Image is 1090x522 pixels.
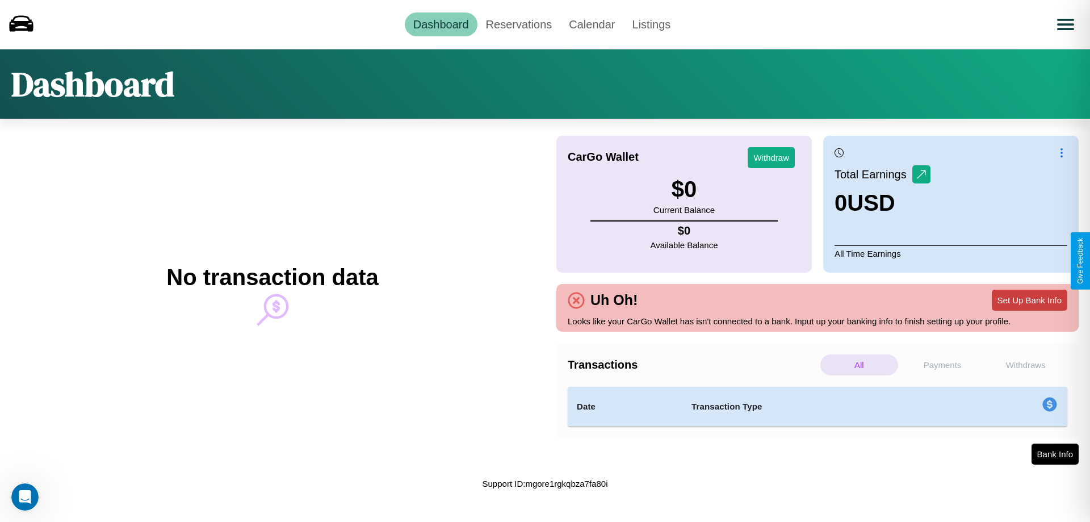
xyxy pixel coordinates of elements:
[992,290,1067,311] button: Set Up Bank Info
[11,483,39,511] iframe: Intercom live chat
[166,265,378,290] h2: No transaction data
[651,224,718,237] h4: $ 0
[483,476,608,491] p: Support ID: mgore1rgkqbza7fa80i
[585,292,643,308] h4: Uh Oh!
[477,12,561,36] a: Reservations
[820,354,898,375] p: All
[987,354,1064,375] p: Withdraws
[835,245,1067,261] p: All Time Earnings
[904,354,982,375] p: Payments
[568,358,817,371] h4: Transactions
[653,202,715,218] p: Current Balance
[651,237,718,253] p: Available Balance
[568,151,639,164] h4: CarGo Wallet
[405,12,477,36] a: Dashboard
[1050,9,1081,40] button: Open menu
[835,164,912,185] p: Total Earnings
[748,147,795,168] button: Withdraw
[623,12,679,36] a: Listings
[568,314,1067,329] p: Looks like your CarGo Wallet has isn't connected to a bank. Input up your banking info to finish ...
[560,12,623,36] a: Calendar
[1032,444,1079,465] button: Bank Info
[1076,238,1084,284] div: Give Feedback
[653,177,715,202] h3: $ 0
[691,400,949,414] h4: Transaction Type
[11,61,174,107] h1: Dashboard
[577,400,673,414] h4: Date
[835,190,930,216] h3: 0 USD
[568,387,1067,427] table: simple table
